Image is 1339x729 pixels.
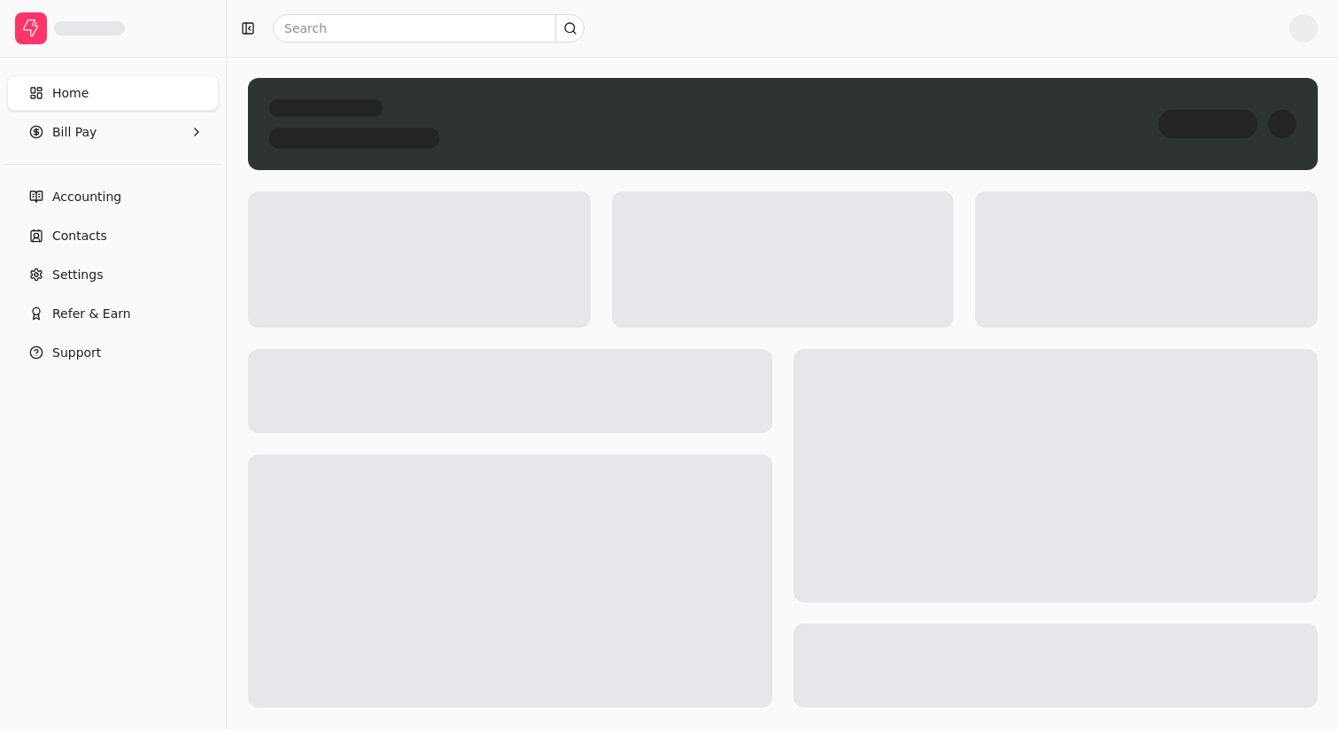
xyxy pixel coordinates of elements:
[7,75,219,111] a: Home
[52,305,131,323] span: Refer & Earn
[7,114,219,150] button: Bill Pay
[7,218,219,253] a: Contacts
[52,227,107,245] span: Contacts
[52,84,89,103] span: Home
[52,188,121,206] span: Accounting
[7,296,219,331] button: Refer & Earn
[52,266,103,284] span: Settings
[52,344,101,362] span: Support
[7,179,219,214] a: Accounting
[7,335,219,370] button: Support
[52,123,97,142] span: Bill Pay
[273,14,584,43] input: Search
[7,257,219,292] a: Settings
